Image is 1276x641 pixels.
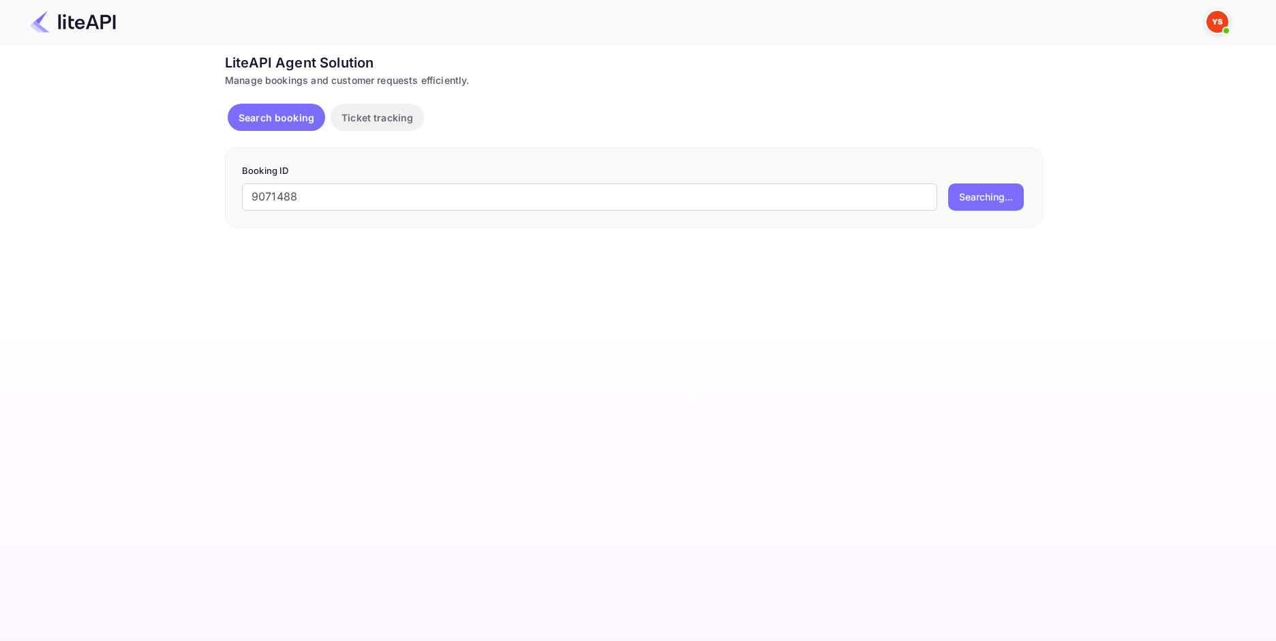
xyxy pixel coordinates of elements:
img: Yandex Support [1206,11,1228,33]
button: Searching... [948,183,1024,211]
img: LiteAPI Logo [30,11,116,33]
input: Enter Booking ID (e.g., 63782194) [242,183,937,211]
div: LiteAPI Agent Solution [225,53,1043,73]
p: Search booking [239,110,314,125]
p: Ticket tracking [341,110,413,125]
div: Manage bookings and customer requests efficiently. [225,73,1043,87]
p: Booking ID [242,164,1026,178]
